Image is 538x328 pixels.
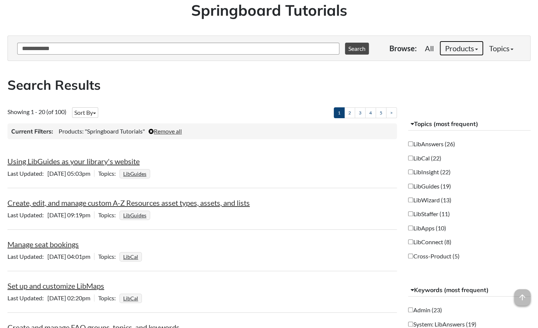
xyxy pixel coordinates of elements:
a: LibGuides [122,168,147,179]
a: All [419,41,439,56]
ul: Topics [119,253,144,260]
span: "Springboard Tutorials" [85,128,145,135]
label: LibStaffer (11) [408,210,450,218]
span: Last Updated [7,211,47,218]
span: Last Updated [7,294,47,301]
input: LibApps (10) [408,226,413,230]
input: LibStaffer (11) [408,211,413,216]
label: LibGuides (19) [408,182,451,190]
span: Topics [98,253,119,260]
ul: Topics [119,211,152,218]
ul: Pagination of search results [334,107,397,118]
span: Topics [98,211,119,218]
input: LibAnswers (26) [408,141,413,146]
a: LibCal [122,251,139,262]
a: Set up and customize LibMaps [7,281,104,290]
a: 1 [334,107,345,118]
input: LibGuides (19) [408,184,413,188]
p: Browse: [389,43,417,53]
span: arrow_upward [514,289,531,306]
span: Products: [59,128,84,135]
a: 3 [355,107,366,118]
a: 5 [376,107,386,118]
ul: Topics [119,170,152,177]
a: LibGuides [122,210,147,221]
a: Manage seat bookings [7,240,79,249]
h3: Current Filters [11,127,53,135]
input: LibConnect (8) [408,239,413,244]
label: LibInsight (22) [408,168,450,176]
a: Topics [483,41,519,56]
a: LibCal [122,293,139,304]
span: [DATE] 09:19pm [7,211,94,218]
a: Create, edit, and manage custom A-Z Resources asset types, assets, and lists [7,198,250,207]
a: Products [439,41,483,56]
input: LibCal (22) [408,156,413,160]
span: Last Updated [7,170,47,177]
label: Admin (23) [408,306,442,314]
a: 4 [365,107,376,118]
a: Remove all [149,128,182,135]
input: Cross-Product (5) [408,254,413,258]
span: [DATE] 05:03pm [7,170,94,177]
label: LibApps (10) [408,224,446,232]
span: Showing 1 - 20 (of 100) [7,108,66,115]
button: Keywords (most frequent) [408,283,531,297]
label: LibWizard (13) [408,196,451,204]
span: [DATE] 04:01pm [7,253,94,260]
ul: Topics [119,294,144,301]
span: Topics [98,170,119,177]
a: 2 [344,107,355,118]
input: LibWizard (13) [408,197,413,202]
input: LibInsight (22) [408,169,413,174]
button: Search [345,43,369,55]
button: Topics (most frequent) [408,117,531,131]
span: [DATE] 02:20pm [7,294,94,301]
label: LibAnswers (26) [408,140,455,148]
label: LibConnect (8) [408,238,451,246]
span: Last Updated [7,253,47,260]
input: System: LibAnswers (19) [408,322,413,327]
a: Using LibGuides as your library's website [7,157,140,166]
a: > [386,107,397,118]
label: Cross-Product (5) [408,252,459,260]
span: Topics [98,294,119,301]
button: Sort By [72,107,98,118]
label: LibCal (22) [408,154,441,162]
h2: Search Results [7,76,531,94]
input: Admin (23) [408,307,413,312]
a: arrow_upward [514,290,531,299]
